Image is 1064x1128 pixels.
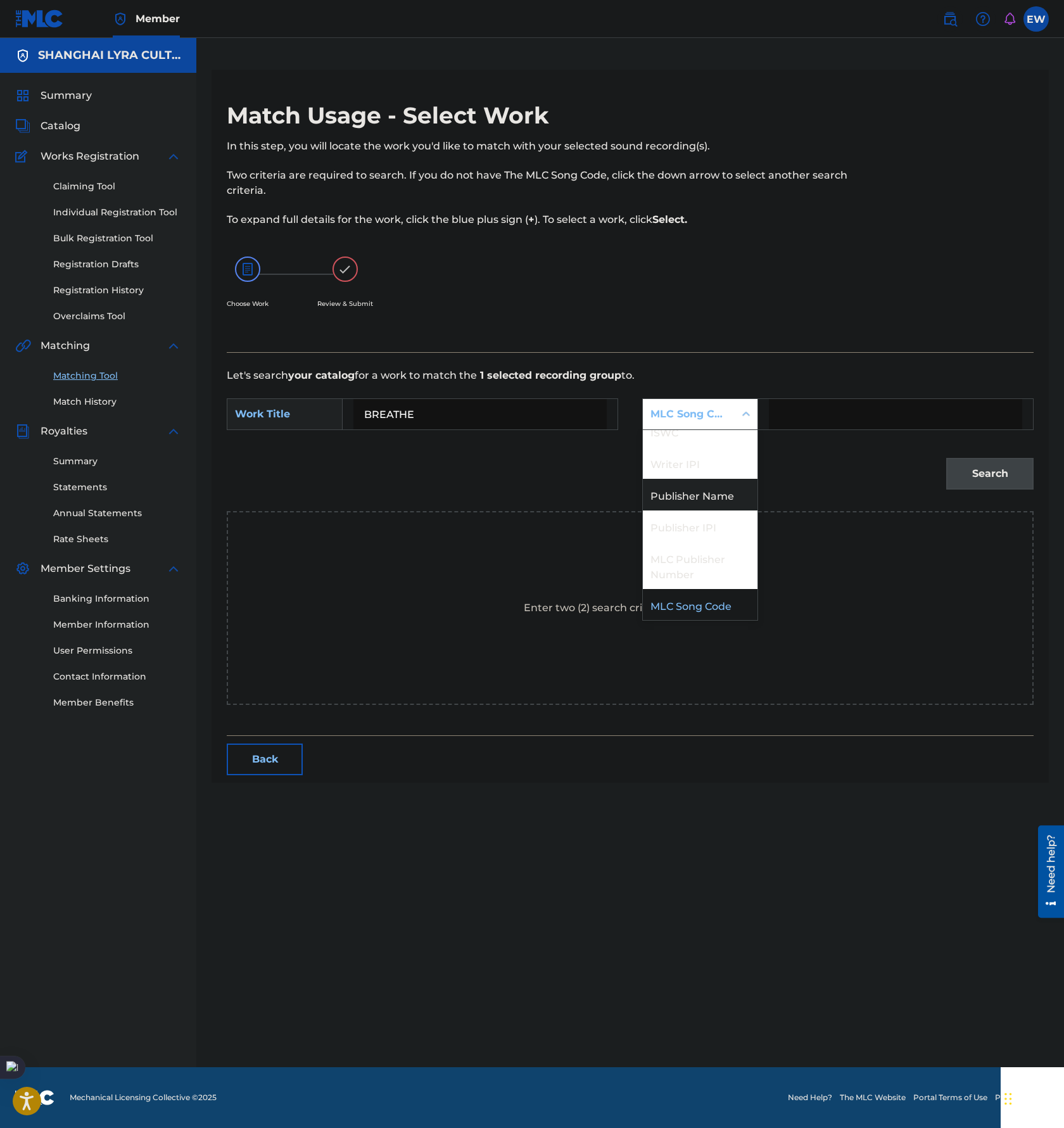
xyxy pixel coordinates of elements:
[643,415,757,447] div: ISWC
[41,338,90,353] span: Matching
[227,168,848,198] p: Two criteria are required to search. If you do not have The MLC Song Code, click the down arrow t...
[995,1092,1049,1103] a: Privacy Policy
[650,407,727,422] div: MLC Song Code
[15,1090,54,1105] img: logo
[227,368,1034,383] p: Let's search for a work to match the to.
[652,213,687,225] strong: Select.
[53,644,181,657] a: User Permissions
[288,369,355,381] strong: your catalog
[840,1092,906,1103] a: The MLC Website
[227,101,555,130] h2: Match Usage - Select Work
[53,258,181,271] a: Registration Drafts
[166,338,181,353] img: expand
[41,561,130,576] span: Member Settings
[53,455,181,468] a: Summary
[1001,1067,1064,1128] iframe: Chat Widget
[53,533,181,546] a: Rate Sheets
[53,395,181,409] a: Match History
[524,600,737,616] p: Enter two (2) search criteria to see results
[15,88,30,103] img: Summary
[942,11,958,27] img: search
[53,481,181,494] a: Statements
[788,1092,832,1103] a: Need Help?
[235,257,260,282] img: 26af456c4569493f7445.svg
[136,11,180,26] span: Member
[166,561,181,576] img: expand
[643,447,757,479] div: Writer IPI
[15,118,30,134] img: Catalog
[53,696,181,709] a: Member Benefits
[53,206,181,219] a: Individual Registration Tool
[53,310,181,323] a: Overclaims Tool
[70,1092,217,1103] span: Mechanical Licensing Collective © 2025
[227,212,848,227] p: To expand full details for the work, click the blue plus sign ( ). To select a work, click
[332,257,358,282] img: 173f8e8b57e69610e344.svg
[53,284,181,297] a: Registration History
[643,510,757,542] div: Publisher IPI
[227,139,848,154] p: In this step, you will locate the work you'd like to match with your selected sound recording(s).
[1029,820,1064,922] iframe: Resource Center
[937,6,963,32] a: Public Search
[53,232,181,245] a: Bulk Registration Tool
[15,118,80,134] a: CatalogCatalog
[41,88,92,103] span: Summary
[15,88,92,103] a: SummarySummary
[15,561,30,576] img: Member Settings
[15,424,30,439] img: Royalties
[227,383,1034,511] form: Search Form
[53,592,181,605] a: Banking Information
[53,670,181,683] a: Contact Information
[166,149,181,164] img: expand
[41,424,87,439] span: Royalties
[53,369,181,383] a: Matching Tool
[643,589,757,621] div: MLC Song Code
[41,149,139,164] span: Works Registration
[53,507,181,520] a: Annual Statements
[1001,1067,1064,1128] div: 聊天小组件
[975,11,991,27] img: help
[166,424,181,439] img: expand
[1004,1080,1012,1118] div: 拖动
[643,479,757,510] div: Publisher Name
[477,369,621,381] strong: 1 selected recording group
[15,338,31,353] img: Matching
[38,48,181,63] h5: SHANGHAI LYRA CULTURE CO LTD
[227,744,303,775] button: Back
[1003,13,1016,25] div: Notifications
[53,180,181,193] a: Claiming Tool
[317,299,373,308] p: Review & Submit
[53,618,181,631] a: Member Information
[15,10,64,28] img: MLC Logo
[1023,6,1049,32] div: User Menu
[15,149,32,164] img: Works Registration
[913,1092,987,1103] a: Portal Terms of Use
[15,48,30,63] img: Accounts
[41,118,80,134] span: Catalog
[227,299,269,308] p: Choose Work
[113,11,128,27] img: Top Rightsholder
[970,6,996,32] div: Help
[643,542,757,589] div: MLC Publisher Number
[528,213,535,225] strong: +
